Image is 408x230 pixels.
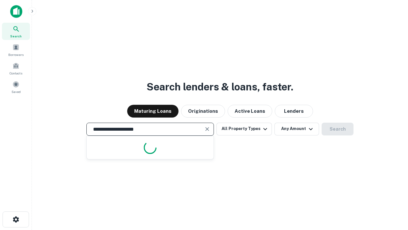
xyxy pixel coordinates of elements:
[10,34,22,39] span: Search
[127,105,178,118] button: Maturing Loans
[274,123,319,135] button: Any Amount
[8,52,24,57] span: Borrowers
[2,41,30,58] a: Borrowers
[203,125,212,134] button: Clear
[275,105,313,118] button: Lenders
[376,179,408,210] iframe: Chat Widget
[147,79,293,95] h3: Search lenders & loans, faster.
[228,105,272,118] button: Active Loans
[216,123,272,135] button: All Property Types
[2,23,30,40] a: Search
[11,89,21,94] span: Saved
[10,5,22,18] img: capitalize-icon.png
[181,105,225,118] button: Originations
[10,71,22,76] span: Contacts
[2,60,30,77] a: Contacts
[2,78,30,96] a: Saved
